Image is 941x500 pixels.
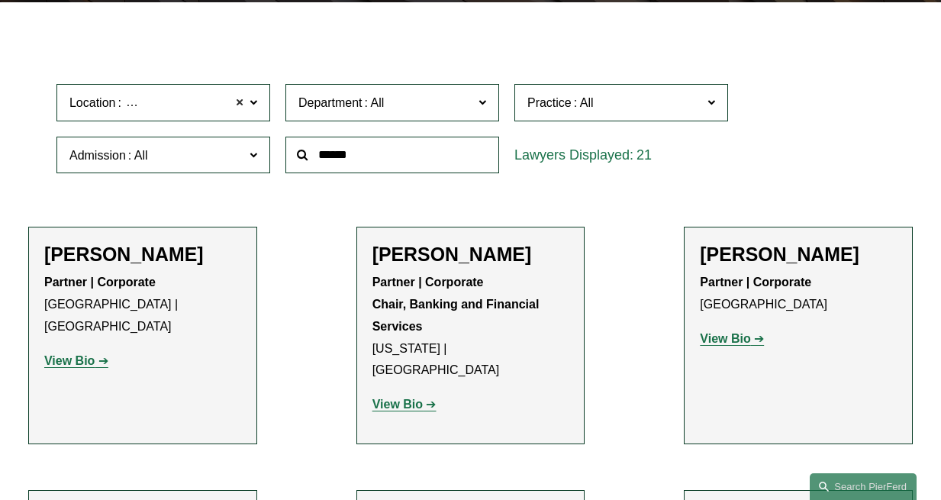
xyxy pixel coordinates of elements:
[636,147,652,163] span: 21
[44,354,108,367] a: View Bio
[810,473,917,500] a: Search this site
[69,149,126,162] span: Admission
[372,276,543,333] strong: Partner | Corporate Chair, Banking and Financial Services
[69,96,116,109] span: Location
[372,398,437,411] a: View Bio
[527,96,572,109] span: Practice
[700,276,811,289] strong: Partner | Corporate
[372,398,423,411] strong: View Bio
[44,276,156,289] strong: Partner | Corporate
[44,243,241,266] h2: [PERSON_NAME]
[700,243,897,266] h2: [PERSON_NAME]
[44,272,241,337] p: [GEOGRAPHIC_DATA] | [GEOGRAPHIC_DATA]
[298,96,363,109] span: Department
[372,272,569,382] p: [US_STATE] | [GEOGRAPHIC_DATA]
[700,332,764,345] a: View Bio
[700,272,897,316] p: [GEOGRAPHIC_DATA]
[372,243,569,266] h2: [PERSON_NAME]
[124,93,251,113] span: [GEOGRAPHIC_DATA]
[700,332,750,345] strong: View Bio
[44,354,95,367] strong: View Bio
